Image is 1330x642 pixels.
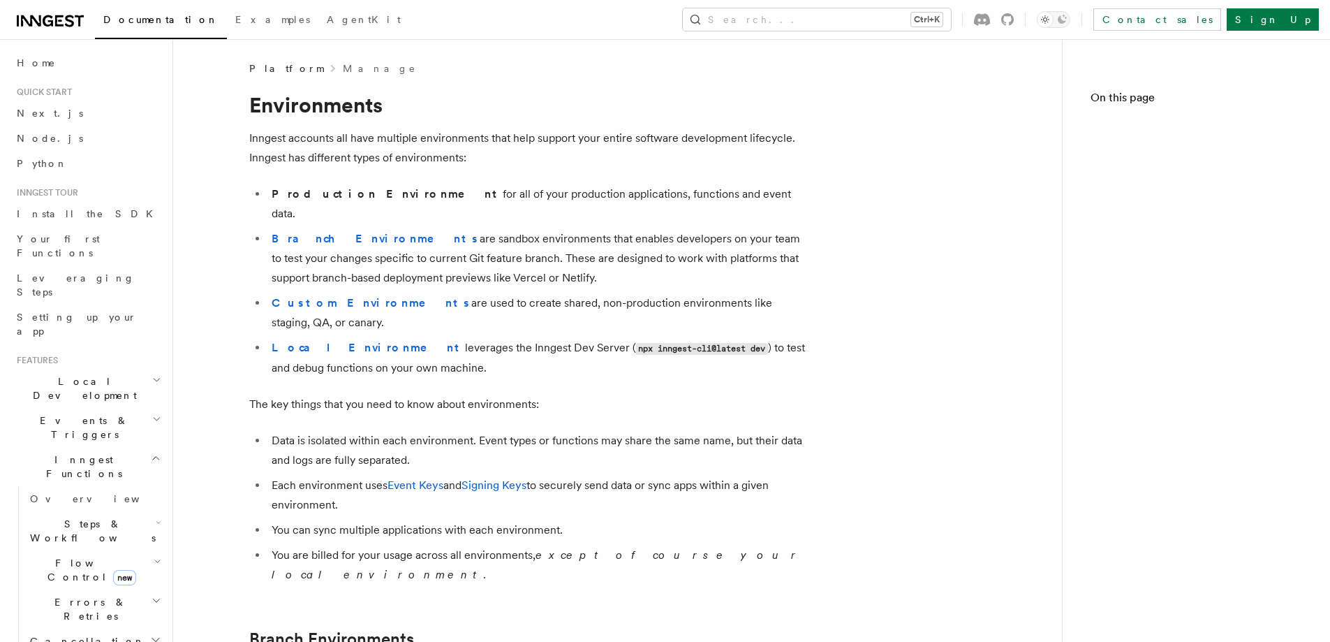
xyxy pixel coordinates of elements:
a: Setting up your app [11,305,164,344]
button: Local Development [11,369,164,408]
span: Leveraging Steps [17,272,135,298]
a: Sign Up [1227,8,1319,31]
button: Toggle dark mode [1037,11,1070,28]
a: Event Keys [387,479,443,492]
span: Errors & Retries [24,595,152,623]
span: Overview [30,493,174,504]
span: Python [17,158,68,169]
span: Events & Triggers [11,414,152,442]
strong: Production Environment [272,187,503,200]
a: Home [11,50,164,75]
a: Signing Keys [461,479,526,492]
button: Errors & Retries [24,590,164,629]
a: Manage [343,61,417,75]
li: are sandbox environments that enables developers on your team to test your changes specific to cu... [267,229,808,288]
span: Flow Control [24,556,154,584]
a: Custom Environments [272,296,471,309]
p: Inngest accounts all have multiple environments that help support your entire software developmen... [249,129,808,168]
span: Home [17,56,56,70]
button: Steps & Workflows [24,511,164,550]
a: Local Environment [272,341,465,354]
em: except of course your local environment [272,548,801,581]
span: Node.js [17,133,83,144]
button: Flow Controlnew [24,550,164,590]
span: Platform [249,61,323,75]
span: Features [11,355,58,366]
li: leverages the Inngest Dev Server ( ) to test and debug functions on your own machine. [267,338,808,378]
span: Documentation [103,14,219,25]
a: Next.js [11,101,164,126]
button: Events & Triggers [11,408,164,447]
li: are used to create shared, non-production environments like staging, QA, or canary. [267,293,808,333]
a: Node.js [11,126,164,151]
code: npx inngest-cli@latest dev [636,343,768,355]
a: Leveraging Steps [11,265,164,305]
a: Examples [227,4,318,38]
li: Each environment uses and to securely send data or sync apps within a given environment. [267,476,808,515]
li: You can sync multiple applications with each environment. [267,520,808,540]
li: You are billed for your usage across all environments, . [267,546,808,585]
a: Overview [24,486,164,511]
span: Inngest tour [11,187,78,198]
a: Your first Functions [11,226,164,265]
kbd: Ctrl+K [911,13,943,27]
span: AgentKit [327,14,401,25]
span: Install the SDK [17,208,161,219]
span: new [113,570,136,585]
span: Local Development [11,374,152,402]
a: Python [11,151,164,176]
h4: On this page [1091,89,1302,112]
span: Examples [235,14,310,25]
a: Install the SDK [11,201,164,226]
p: The key things that you need to know about environments: [249,395,808,414]
button: Inngest Functions [11,447,164,486]
a: Contact sales [1093,8,1221,31]
button: Search...Ctrl+K [683,8,951,31]
span: Your first Functions [17,233,100,258]
h1: Environments [249,92,808,117]
a: Documentation [95,4,227,39]
span: Quick start [11,87,72,98]
a: AgentKit [318,4,409,38]
span: Next.js [17,108,83,119]
span: Steps & Workflows [24,517,156,545]
span: Inngest Functions [11,453,151,481]
li: for all of your production applications, functions and event data. [267,184,808,224]
li: Data is isolated within each environment. Event types or functions may share the same name, but t... [267,431,808,470]
a: Branch Environments [272,232,480,245]
span: Setting up your app [17,312,137,337]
